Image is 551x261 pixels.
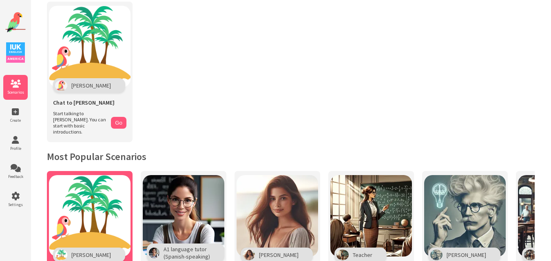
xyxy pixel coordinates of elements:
button: Go [111,117,126,129]
img: Chat with Polly [49,6,131,87]
img: Character [243,250,255,260]
span: Settings [3,202,28,207]
span: Feedback [3,174,28,179]
img: IUK Logo [6,42,25,63]
img: Character [55,250,67,260]
span: A1 language tutor (Spanish-speaking) [164,246,210,260]
span: Scenarios [3,90,28,95]
img: Scenario Image [143,175,224,257]
span: [PERSON_NAME] [71,82,111,89]
img: Scenario Image [49,175,131,257]
img: Scenario Image [330,175,412,257]
img: Website Logo [5,12,26,33]
span: Chat to [PERSON_NAME] [53,99,115,106]
img: Character [149,248,159,258]
img: Scenario Image [237,175,318,257]
span: Teacher [353,251,372,259]
img: Polly [55,80,67,91]
img: Character [336,250,349,260]
img: Scenario Image [424,175,506,257]
span: Start talking to [PERSON_NAME]. You can start with basic introductions. [53,110,107,135]
span: [PERSON_NAME] [447,251,486,259]
img: Character [524,250,536,260]
img: Character [430,250,443,260]
span: [PERSON_NAME] [71,251,111,259]
span: Create [3,118,28,123]
span: [PERSON_NAME] [259,251,299,259]
h2: Most Popular Scenarios [47,150,535,163]
span: Profile [3,146,28,151]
